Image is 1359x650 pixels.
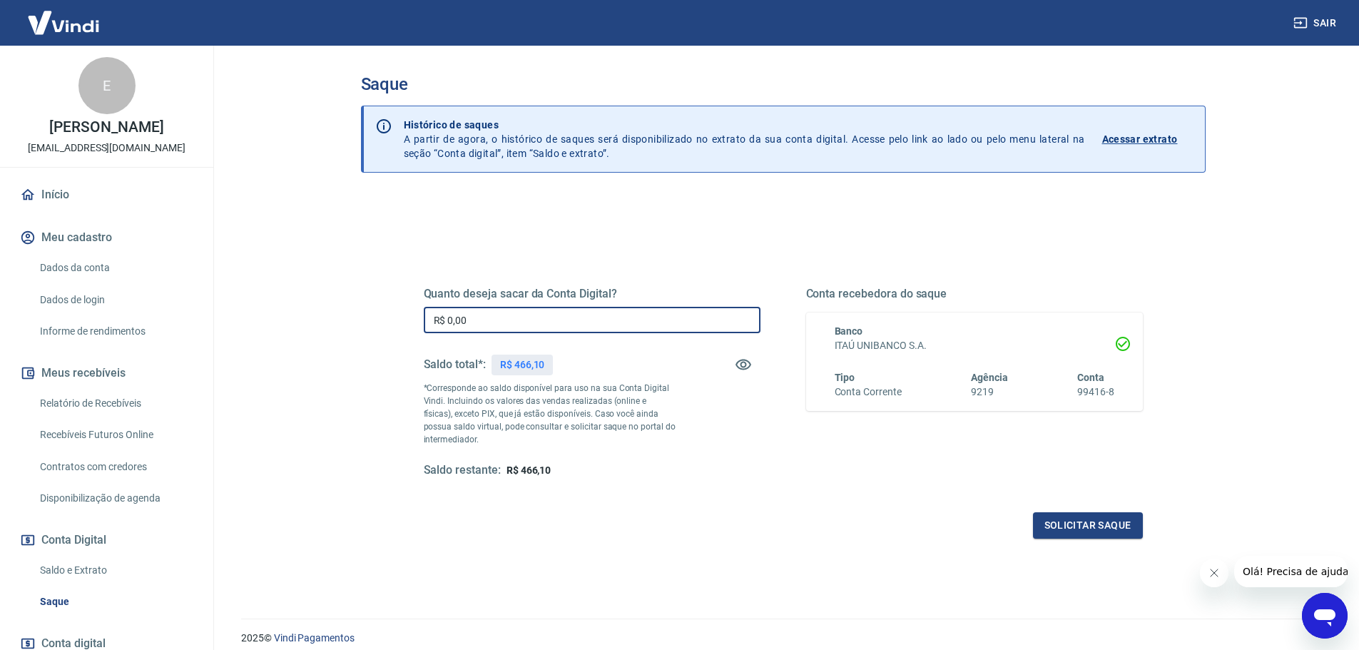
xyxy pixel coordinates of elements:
a: Acessar extrato [1102,118,1193,161]
h5: Conta recebedora do saque [806,287,1143,301]
button: Sair [1291,10,1342,36]
span: Tipo [835,372,855,383]
button: Solicitar saque [1033,512,1143,539]
a: Dados da conta [34,253,196,283]
button: Meu cadastro [17,222,196,253]
iframe: Mensagem da empresa [1234,556,1348,587]
h5: Saldo restante: [424,463,501,478]
img: Vindi [17,1,110,44]
button: Meus recebíveis [17,357,196,389]
a: Disponibilização de agenda [34,484,196,513]
p: 2025 © [241,631,1325,646]
p: A partir de agora, o histórico de saques será disponibilizado no extrato da sua conta digital. Ac... [404,118,1085,161]
a: Dados de login [34,285,196,315]
p: Acessar extrato [1102,132,1178,146]
span: Olá! Precisa de ajuda? [9,10,120,21]
span: Banco [835,325,863,337]
p: R$ 466,10 [500,357,545,372]
h6: 99416-8 [1077,385,1114,400]
a: Recebíveis Futuros Online [34,420,196,450]
a: Saque [34,587,196,616]
h5: Saldo total*: [424,357,486,372]
span: R$ 466,10 [507,464,551,476]
a: Início [17,179,196,210]
h6: Conta Corrente [835,385,902,400]
a: Vindi Pagamentos [274,632,355,644]
iframe: Fechar mensagem [1200,559,1228,587]
div: E [78,57,136,114]
p: [EMAIL_ADDRESS][DOMAIN_NAME] [28,141,185,156]
iframe: Botão para abrir a janela de mensagens [1302,593,1348,639]
p: *Corresponde ao saldo disponível para uso na sua Conta Digital Vindi. Incluindo os valores das ve... [424,382,676,446]
h6: ITAÚ UNIBANCO S.A. [835,338,1114,353]
p: Histórico de saques [404,118,1085,132]
a: Informe de rendimentos [34,317,196,346]
button: Conta Digital [17,524,196,556]
h5: Quanto deseja sacar da Conta Digital? [424,287,760,301]
span: Agência [971,372,1008,383]
span: Conta [1077,372,1104,383]
a: Saldo e Extrato [34,556,196,585]
p: [PERSON_NAME] [49,120,163,135]
h6: 9219 [971,385,1008,400]
a: Contratos com credores [34,452,196,482]
a: Relatório de Recebíveis [34,389,196,418]
h3: Saque [361,74,1206,94]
